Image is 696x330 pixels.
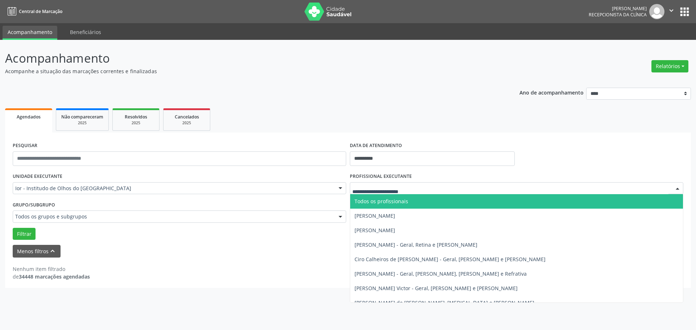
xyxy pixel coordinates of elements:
strong: 34448 marcações agendadas [19,273,90,280]
span: Resolvidos [125,114,147,120]
span: [PERSON_NAME] [355,212,395,219]
span: Ciro Calheiros de [PERSON_NAME] - Geral, [PERSON_NAME] e [PERSON_NAME] [355,256,546,263]
span: Central de Marcação [19,8,62,14]
span: [PERSON_NAME] Victor - Geral, [PERSON_NAME] e [PERSON_NAME] [355,285,518,292]
button: Menos filtroskeyboard_arrow_up [13,245,61,258]
span: Não compareceram [61,114,103,120]
a: Acompanhamento [3,26,57,40]
span: [PERSON_NAME] - Geral, Retina e [PERSON_NAME] [355,241,477,248]
img: img [649,4,664,19]
p: Ano de acompanhamento [519,88,584,97]
span: [PERSON_NAME] de [PERSON_NAME], [MEDICAL_DATA] e [PERSON_NAME] [355,299,534,306]
label: DATA DE ATENDIMENTO [350,140,402,151]
label: PROFISSIONAL EXECUTANTE [350,171,412,182]
span: [PERSON_NAME] [355,227,395,234]
span: Ior - Institudo de Olhos do [GEOGRAPHIC_DATA] [15,185,331,192]
label: Grupo/Subgrupo [13,199,55,210]
div: 2025 [169,120,205,126]
span: Agendados [17,114,41,120]
div: 2025 [61,120,103,126]
div: de [13,273,90,280]
span: Todos os grupos e subgrupos [15,213,331,220]
button: Relatórios [651,60,688,72]
p: Acompanhe a situação das marcações correntes e finalizadas [5,67,485,75]
div: Nenhum item filtrado [13,265,90,273]
span: [PERSON_NAME] - Geral, [PERSON_NAME], [PERSON_NAME] e Refrativa [355,270,527,277]
span: Recepcionista da clínica [589,12,647,18]
button: Filtrar [13,228,36,240]
div: 2025 [118,120,154,126]
div: [PERSON_NAME] [589,5,647,12]
i:  [667,7,675,14]
span: Cancelados [175,114,199,120]
label: UNIDADE EXECUTANTE [13,171,62,182]
label: PESQUISAR [13,140,37,151]
a: Beneficiários [65,26,106,38]
span: Todos os profissionais [355,198,408,205]
p: Acompanhamento [5,49,485,67]
a: Central de Marcação [5,5,62,17]
button: apps [678,5,691,18]
button:  [664,4,678,19]
i: keyboard_arrow_up [49,247,57,255]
